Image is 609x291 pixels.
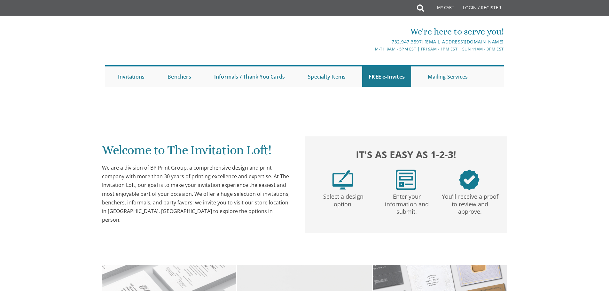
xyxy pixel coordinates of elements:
[161,66,198,87] a: Benchers
[332,170,353,190] img: step1.png
[392,39,422,45] a: 732.947.3597
[238,25,504,38] div: We're here to serve you!
[208,66,291,87] a: Informals / Thank You Cards
[238,46,504,52] div: M-Th 9am - 5pm EST | Fri 9am - 1pm EST | Sun 11am - 3pm EST
[311,147,501,162] h2: It's as easy as 1-2-3!
[459,170,480,190] img: step3.png
[102,143,292,162] h1: Welcome to The Invitation Loft!
[301,66,352,87] a: Specialty Items
[376,190,437,216] p: Enter your information and submit.
[421,66,474,87] a: Mailing Services
[102,164,292,224] div: We are a division of BP Print Group, a comprehensive design and print company with more than 30 y...
[238,38,504,46] div: |
[112,66,151,87] a: Invitations
[313,190,374,208] p: Select a design option.
[425,39,504,45] a: [EMAIL_ADDRESS][DOMAIN_NAME]
[423,1,458,17] a: My Cart
[362,66,411,87] a: FREE e-Invites
[440,190,500,216] p: You'll receive a proof to review and approve.
[396,170,416,190] img: step2.png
